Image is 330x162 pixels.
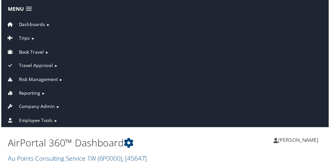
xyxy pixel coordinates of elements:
[5,104,54,110] a: Company Admin
[3,4,34,14] a: Menu
[5,35,29,41] a: Trips
[18,104,54,111] span: Company Admin
[18,49,43,56] span: Book Travel
[18,21,44,28] span: Dashboards
[18,62,52,70] span: Travel Approval
[5,118,52,124] a: Employee Tools
[41,91,44,96] span: ►
[5,49,43,55] a: Book Travel
[44,50,48,55] span: ►
[53,119,57,124] span: ►
[58,78,62,83] span: ►
[7,137,166,151] h1: AirPortal 360™ Dashboard
[7,6,23,12] span: Menu
[5,21,44,28] a: Dashboards
[18,76,57,84] span: Risk Management
[18,35,29,42] span: Trips
[30,36,34,41] span: ►
[45,22,49,27] span: ►
[5,90,39,97] a: Reporting
[55,105,59,110] span: ►
[53,64,57,69] span: ►
[274,131,326,151] a: [PERSON_NAME]
[18,118,52,125] span: Employee Tools
[279,138,320,145] span: [PERSON_NAME]
[5,63,52,69] a: Travel Approval
[5,77,57,83] a: Risk Management
[18,90,39,97] span: Reporting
